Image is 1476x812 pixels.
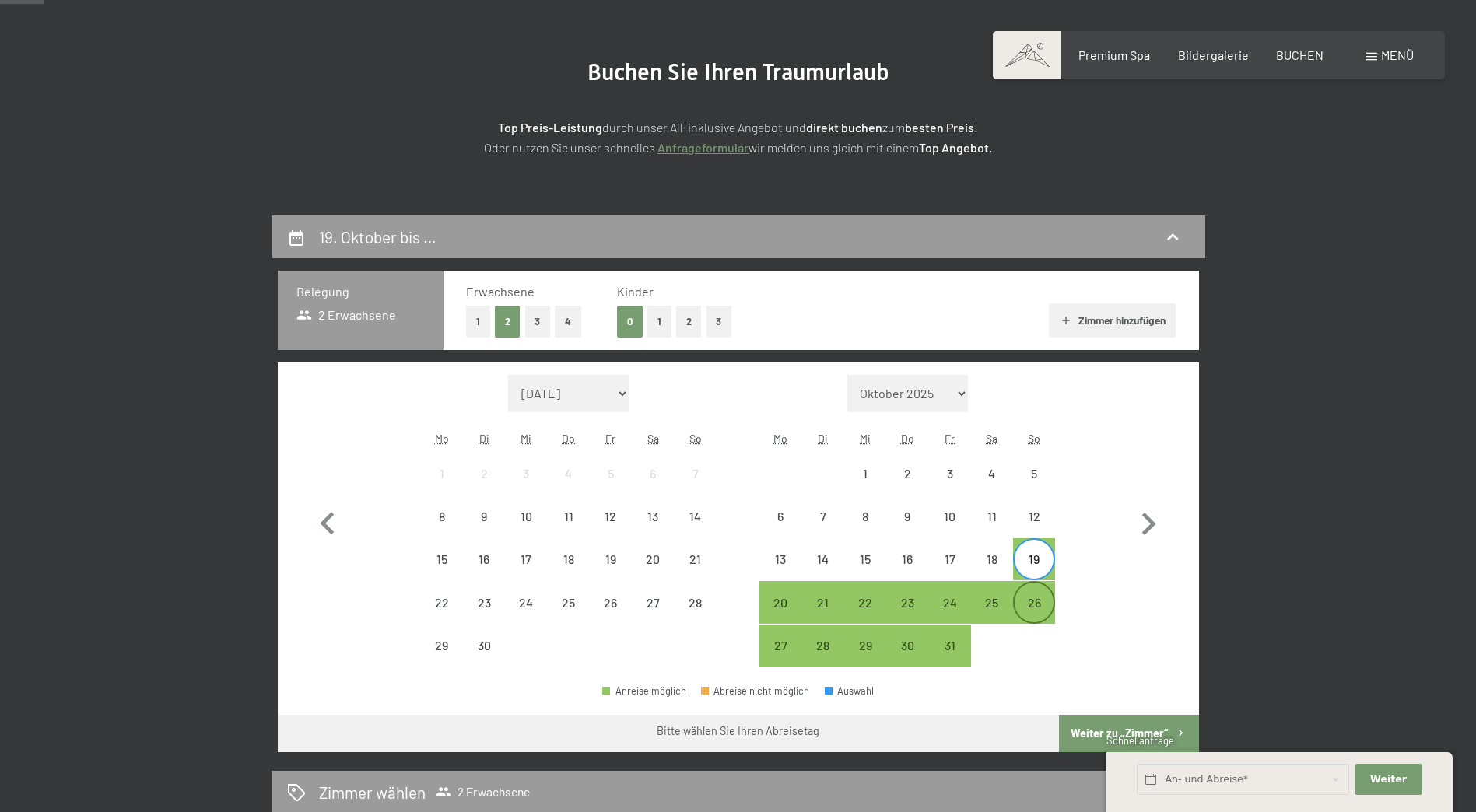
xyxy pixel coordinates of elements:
[674,495,716,537] div: Abreise nicht möglich
[901,432,914,445] abbr: Donnerstag
[761,597,800,635] div: 20
[759,495,801,537] div: Abreise nicht möglich
[1106,734,1174,747] span: Schnellanfrage
[548,581,590,623] div: Abreise nicht möglich
[421,581,463,623] div: Abreise nicht möglich
[1013,538,1055,580] div: Sun Oct 19 2025
[1028,432,1040,445] abbr: Sonntag
[507,597,545,635] div: 24
[945,432,955,445] abbr: Freitag
[505,453,547,495] div: Abreise nicht möglich
[802,625,844,667] div: Abreise möglich
[421,495,463,537] div: Mon Sep 08 2025
[466,306,490,338] button: 1
[421,453,463,495] div: Mon Sep 01 2025
[761,553,800,592] div: 13
[549,510,588,549] div: 11
[886,581,928,623] div: Thu Oct 23 2025
[971,495,1013,537] div: Sat Oct 11 2025
[888,510,927,549] div: 9
[930,467,969,506] div: 3
[632,538,674,580] div: Abreise nicht möglich
[591,510,630,549] div: 12
[804,597,843,635] div: 21
[548,453,590,495] div: Thu Sep 04 2025
[860,432,871,445] abbr: Mittwoch
[632,495,674,537] div: Abreise nicht möglich
[505,495,547,537] div: Abreise nicht möglich
[465,510,503,549] div: 9
[591,553,630,592] div: 19
[674,581,716,623] div: Sun Sep 28 2025
[804,639,843,678] div: 28
[1013,495,1055,537] div: Abreise nicht möglich
[465,467,503,506] div: 2
[802,581,844,623] div: Tue Oct 21 2025
[422,639,461,678] div: 29
[422,597,461,635] div: 22
[632,581,674,623] div: Sat Sep 27 2025
[633,467,672,506] div: 6
[587,58,889,86] span: Buchen Sie Ihren Traumurlaub
[971,538,1013,580] div: Sat Oct 18 2025
[548,453,590,495] div: Abreise nicht möglich
[633,553,672,592] div: 20
[675,467,714,506] div: 7
[928,625,970,667] div: Fri Oct 31 2025
[886,538,928,580] div: Abreise nicht möglich
[463,495,505,537] div: Abreise nicht möglich
[548,495,590,537] div: Thu Sep 11 2025
[549,597,588,635] div: 25
[498,120,602,135] strong: Top Preis-Leistung
[1013,581,1055,623] div: Abreise möglich
[436,784,530,800] span: 2 Erwachsene
[1049,303,1176,338] button: Zimmer hinzufügen
[590,538,632,580] div: Fri Sep 19 2025
[888,639,927,678] div: 30
[1013,495,1055,537] div: Sun Oct 12 2025
[463,453,505,495] div: Tue Sep 02 2025
[971,495,1013,537] div: Abreise nicht möglich
[846,467,885,506] div: 1
[886,495,928,537] div: Thu Oct 09 2025
[886,453,928,495] div: Abreise nicht möglich
[844,453,886,495] div: Wed Oct 01 2025
[674,581,716,623] div: Abreise nicht möglich
[1015,467,1054,506] div: 5
[761,510,800,549] div: 6
[844,453,886,495] div: Abreise nicht möglich
[1013,581,1055,623] div: Sun Oct 26 2025
[804,510,843,549] div: 7
[591,467,630,506] div: 5
[1276,47,1323,62] span: BUCHEN
[802,495,844,537] div: Tue Oct 07 2025
[986,432,997,445] abbr: Samstag
[463,453,505,495] div: Abreise nicht möglich
[463,495,505,537] div: Tue Sep 09 2025
[421,453,463,495] div: Abreise nicht möglich
[928,453,970,495] div: Abreise nicht möglich
[548,495,590,537] div: Abreise nicht möglich
[505,538,547,580] div: Abreise nicht möglich
[548,538,590,580] div: Thu Sep 18 2025
[1015,510,1054,549] div: 12
[463,625,505,667] div: Tue Sep 30 2025
[930,510,969,549] div: 10
[305,375,350,667] button: Vorheriger Monat
[590,453,632,495] div: Fri Sep 05 2025
[846,639,885,678] div: 29
[1059,715,1198,752] button: Weiter zu „Zimmer“
[507,553,545,592] div: 17
[1355,764,1422,796] button: Weiter
[973,510,1011,549] div: 11
[549,553,588,592] div: 18
[930,553,969,592] div: 17
[674,495,716,537] div: Sun Sep 14 2025
[802,495,844,537] div: Abreise nicht möglich
[888,553,927,592] div: 16
[507,510,545,549] div: 10
[886,581,928,623] div: Abreise möglich
[479,432,489,445] abbr: Dienstag
[759,538,801,580] div: Mon Oct 13 2025
[421,625,463,667] div: Mon Sep 29 2025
